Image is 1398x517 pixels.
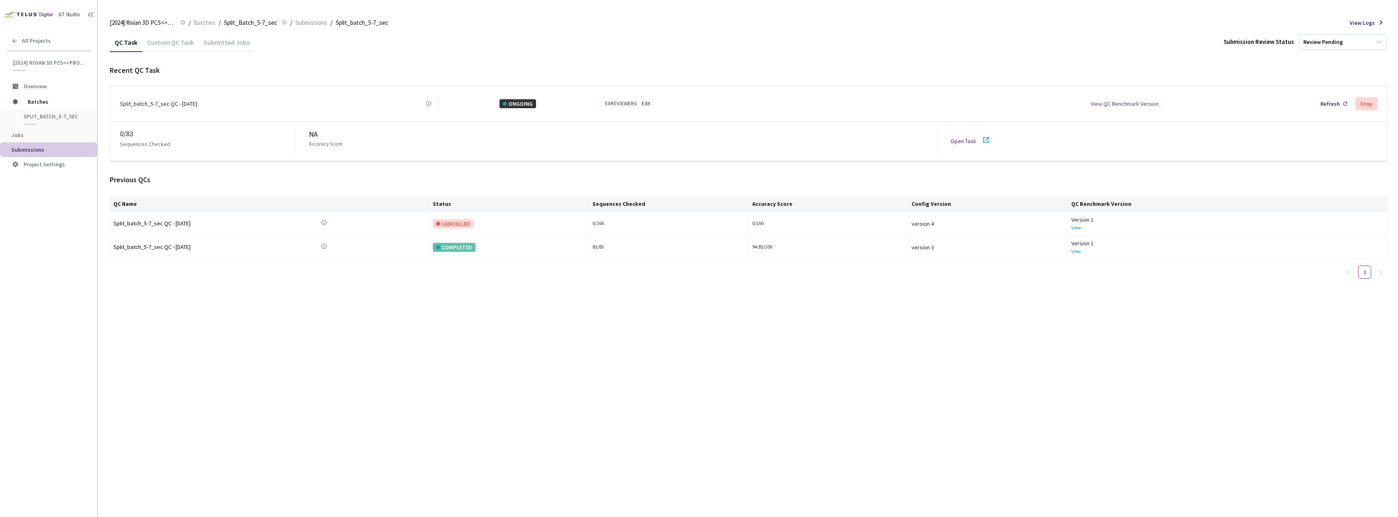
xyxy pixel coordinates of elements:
div: NA [309,129,937,140]
span: Overview [24,83,47,90]
span: [2024] Rivian 3D PCS<>Production [110,18,176,28]
div: CANCELLED [433,219,473,228]
li: / [219,18,221,28]
button: left [1342,266,1355,279]
th: Status [430,196,589,212]
a: Open Task [951,137,976,145]
div: Version 1 [1071,215,1384,224]
th: Sequences Checked [589,196,749,212]
div: 0 / 83 [120,128,295,140]
li: 1 [1358,266,1371,279]
div: version 4 [912,219,1064,228]
div: 0 / 166 [593,220,745,227]
span: left [1346,270,1351,275]
span: [2024] Rivian 3D PCS<>Production [13,59,86,66]
div: Submission Review Status [1224,37,1294,47]
p: Sequences Checked [120,140,170,148]
span: All Projects [22,37,51,44]
div: Review Pending [1303,38,1343,46]
div: 0/100 [752,220,905,227]
a: 1 [1359,266,1371,278]
a: Batches [192,18,217,27]
div: Refresh [1320,99,1340,108]
th: Accuracy Score [749,196,909,212]
div: Version 1 [1071,239,1384,248]
button: right [1374,266,1387,279]
li: / [290,18,292,28]
span: Split_Batch_5-7_sec [224,18,277,28]
span: Submissions [11,146,44,153]
div: ONGOING [499,99,536,108]
div: version 3 [912,243,1064,252]
div: 94.85/100 [752,243,905,251]
a: Submissions [294,18,329,27]
div: Split_batch_5-7_sec QC - [DATE] [113,219,227,228]
div: GT Studio [59,11,80,19]
th: QC Name [110,196,430,212]
span: right [1378,270,1383,275]
p: Accuracy Score [309,140,342,148]
a: View [1071,248,1081,254]
a: View [1071,225,1081,231]
span: View Logs [1350,18,1375,27]
div: Stop [1360,100,1372,107]
div: Custom QC Task [142,38,199,52]
li: Previous Page [1342,266,1355,279]
div: QC Task [110,38,142,52]
div: Previous QCs [110,174,1387,185]
span: Project Settings [24,161,65,168]
span: Submissions [295,18,327,28]
div: Split_batch_5-7_sec QC - [DATE] [113,242,227,251]
div: Split_batch_5-7_sec QC - [DATE] [120,99,197,108]
span: Split_Batch_5-7_sec [24,113,84,120]
div: View QC Benchmark Version [1091,99,1159,108]
span: Split_batch_5-7_sec [336,18,388,28]
div: 50 REVIEWERS [605,100,637,108]
span: Batches [194,18,215,28]
div: Recent QC Task [110,65,1387,76]
div: 83 / 83 [593,243,745,251]
li: Next Page [1374,266,1387,279]
div: COMPLETED [433,243,475,252]
a: Edit [642,100,650,108]
a: Split_batch_5-7_sec QC - [DATE] [113,242,227,252]
li: / [330,18,332,28]
th: QC Benchmark Version [1068,196,1387,212]
span: Batches [28,94,83,110]
span: Jobs [11,131,24,139]
th: Config Version [908,196,1068,212]
li: / [189,18,191,28]
div: Submitted Jobs [199,38,254,52]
